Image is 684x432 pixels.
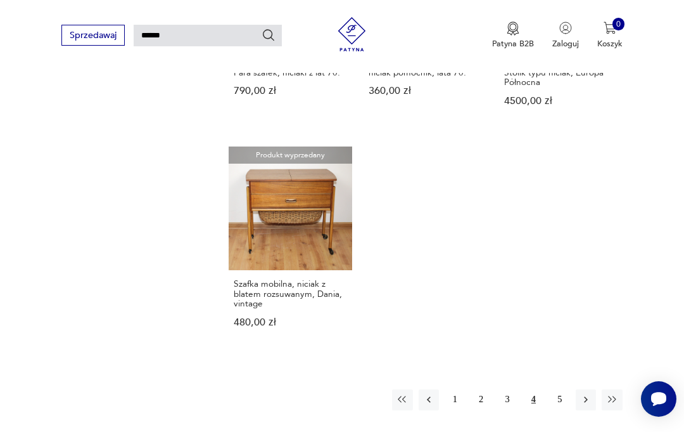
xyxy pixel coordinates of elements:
[492,22,534,49] a: Ikona medaluPatyna B2B
[492,22,534,49] button: Patyna B2B
[604,22,616,34] img: Ikona koszyka
[504,68,617,88] h3: Stolik typu niciak, Europa Północna
[612,18,625,30] div: 0
[597,38,623,49] p: Koszyk
[61,25,124,46] button: Sprzedawaj
[445,389,465,410] button: 1
[641,381,676,417] iframe: Smartsupp widget button
[61,32,124,40] a: Sprzedawaj
[552,22,579,49] button: Zaloguj
[497,389,517,410] button: 3
[331,17,373,51] img: Patyna - sklep z meblami i dekoracjami vintage
[234,68,347,77] h3: Para szafek, niciaki z lat 70.
[234,318,347,327] p: 480,00 zł
[234,279,347,308] h3: Szafka mobilna, niciak z blatem rozsuwanym, Dania, vintage
[507,22,519,36] img: Ikona medalu
[369,68,482,77] h3: niciak pomocnik, lata 70.
[550,389,570,410] button: 5
[559,22,572,34] img: Ikonka użytkownika
[234,86,347,96] p: 790,00 zł
[552,38,579,49] p: Zaloguj
[262,28,275,42] button: Szukaj
[597,22,623,49] button: 0Koszyk
[523,389,543,410] button: 4
[229,147,352,350] a: Produkt wyprzedanySzafka mobilna, niciak z blatem rozsuwanym, Dania, vintageSzafka mobilna, nicia...
[471,389,491,410] button: 2
[369,86,482,96] p: 360,00 zł
[492,38,534,49] p: Patyna B2B
[504,96,617,106] p: 4500,00 zł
